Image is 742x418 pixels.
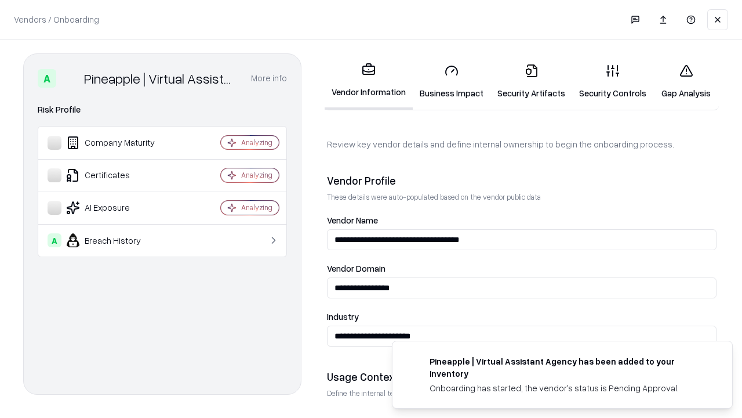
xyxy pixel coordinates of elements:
a: Security Artifacts [490,55,572,109]
img: trypineapple.com [406,355,420,369]
p: Vendors / Onboarding [14,13,99,26]
div: Analyzing [241,138,272,147]
a: Security Controls [572,55,653,109]
label: Vendor Name [327,216,716,225]
div: A [38,69,56,88]
div: Pineapple | Virtual Assistant Agency has been added to your inventory [430,355,704,380]
div: Risk Profile [38,103,287,117]
div: Vendor Profile [327,174,716,188]
button: More info [251,68,287,89]
div: A [48,233,61,247]
div: Breach History [48,233,186,247]
p: These details were auto-populated based on the vendor public data [327,192,716,202]
p: Review key vendor details and define internal ownership to begin the onboarding process. [327,138,716,150]
div: AI Exposure [48,201,186,215]
div: Analyzing [241,170,272,180]
a: Business Impact [413,55,490,109]
div: Certificates [48,168,186,182]
img: Pineapple | Virtual Assistant Agency [61,69,79,88]
div: Analyzing [241,203,272,212]
a: Vendor Information [325,53,413,110]
p: Define the internal team and reason for using this vendor. This helps assess business relevance a... [327,388,716,398]
a: Gap Analysis [653,55,719,109]
div: Company Maturity [48,136,186,150]
div: Usage Context [327,370,716,384]
div: Onboarding has started, the vendor's status is Pending Approval. [430,382,704,394]
label: Industry [327,312,716,321]
label: Vendor Domain [327,264,716,273]
div: Pineapple | Virtual Assistant Agency [84,69,237,88]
